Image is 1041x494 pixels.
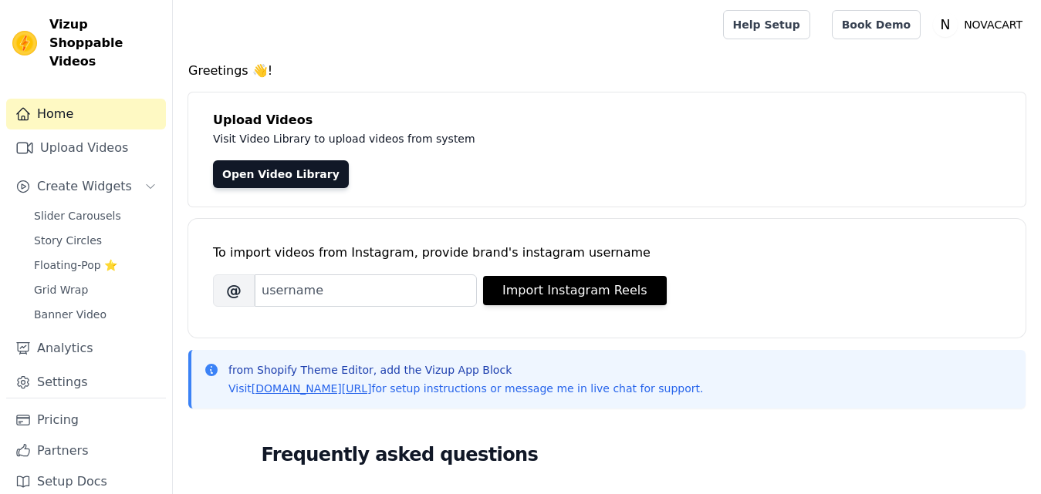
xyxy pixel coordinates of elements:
[25,254,166,276] a: Floating-Pop ⭐
[255,274,477,307] input: username
[12,31,37,55] img: Vizup
[25,304,166,325] a: Banner Video
[25,205,166,227] a: Slider Carousels
[34,282,88,297] span: Grid Wrap
[25,230,166,251] a: Story Circles
[34,208,121,223] span: Slider Carousels
[213,244,1001,262] div: To import videos from Instagram, provide brand's instagram username
[228,381,703,396] p: Visit for setup instructions or message me in live chat for support.
[25,279,166,301] a: Grid Wrap
[262,439,953,470] h2: Frequently asked questions
[228,362,703,378] p: from Shopify Theme Editor, add the Vizup App Block
[941,17,951,32] text: N
[958,11,1029,39] p: NOVACART
[188,62,1026,80] h4: Greetings 👋!
[6,405,166,435] a: Pricing
[213,160,349,188] a: Open Video Library
[6,333,166,364] a: Analytics
[6,435,166,466] a: Partners
[6,133,166,163] a: Upload Videos
[6,367,166,398] a: Settings
[6,171,166,202] button: Create Widgets
[213,111,1001,129] h4: Upload Videos
[933,11,1029,39] button: N NOVACART
[213,274,255,307] span: @
[483,276,667,305] button: Import Instagram Reels
[34,307,106,322] span: Banner Video
[49,15,160,71] span: Vizup Shoppable Videos
[37,177,132,196] span: Create Widgets
[6,99,166,129] a: Home
[832,10,921,39] a: Book Demo
[252,382,372,395] a: [DOMAIN_NAME][URL]
[34,257,117,273] span: Floating-Pop ⭐
[213,129,904,148] p: Visit Video Library to upload videos from system
[723,10,810,39] a: Help Setup
[34,233,102,248] span: Story Circles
